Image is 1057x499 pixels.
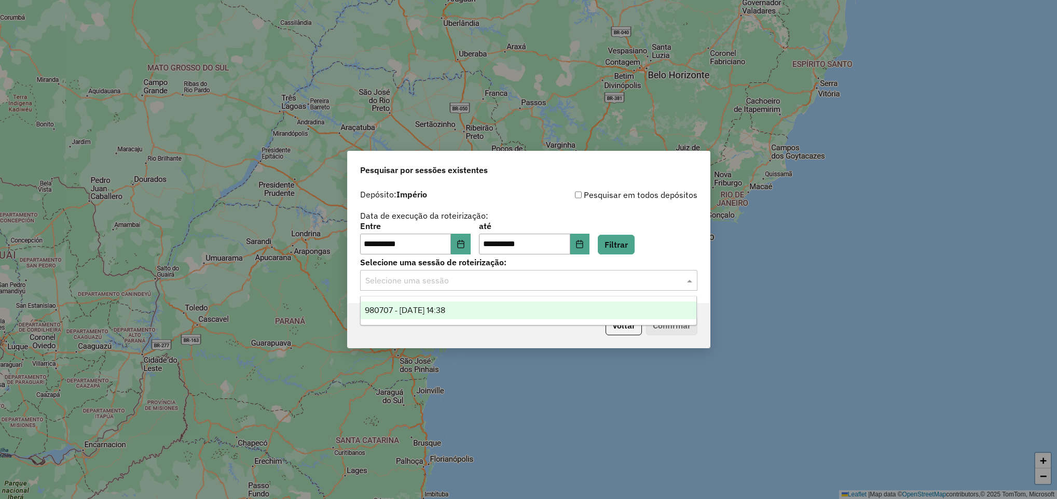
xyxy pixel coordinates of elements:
[360,256,697,268] label: Selecione uma sessão de roteirização:
[606,316,642,335] button: Voltar
[360,188,427,201] label: Depósito:
[360,220,471,232] label: Entre
[570,234,590,254] button: Choose Date
[365,306,445,315] span: 980707 - [DATE] 14:38
[360,296,697,325] ng-dropdown-panel: Options list
[529,189,697,201] div: Pesquisar em todos depósitos
[360,209,488,222] label: Data de execução da roteirização:
[396,189,427,199] strong: Império
[451,234,471,254] button: Choose Date
[479,220,589,232] label: até
[360,164,488,176] span: Pesquisar por sessões existentes
[598,235,635,254] button: Filtrar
